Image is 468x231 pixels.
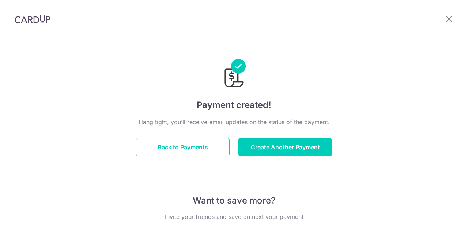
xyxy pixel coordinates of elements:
[15,15,50,23] img: CardUp
[238,138,332,156] button: Create Another Payment
[136,212,332,221] p: Invite your friends and save on next your payment
[136,195,332,206] p: Want to save more?
[222,59,246,90] img: Payments
[136,138,230,156] button: Back to Payments
[136,118,332,126] p: Hang tight, you’ll receive email updates on the status of the payment.
[136,98,332,112] h4: Payment created!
